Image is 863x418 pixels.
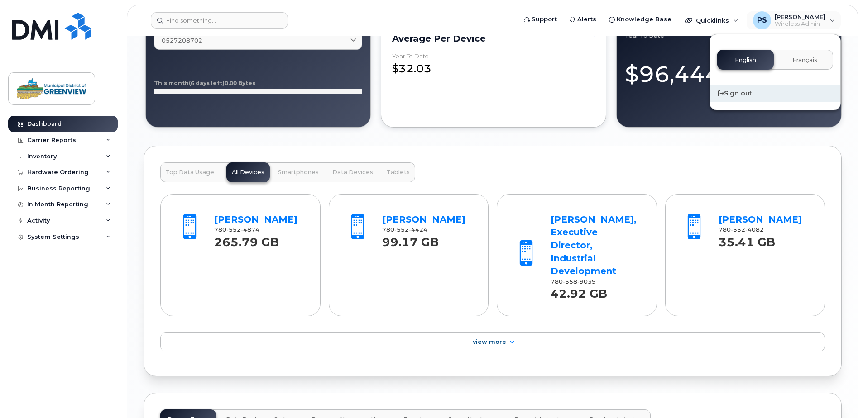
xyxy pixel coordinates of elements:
button: Data Devices [327,162,379,182]
span: 4424 [409,226,427,233]
span: Data Devices [332,169,373,176]
a: [PERSON_NAME] [719,214,802,225]
button: Tablets [381,162,415,182]
div: Quicklinks [679,11,745,29]
span: Tablets [387,169,410,176]
span: 0527208702 [162,36,202,45]
a: 0527208702 [154,31,362,50]
span: View More [473,338,506,345]
input: Find something... [151,12,288,28]
tspan: This month [154,80,189,86]
span: [PERSON_NAME] [775,13,825,20]
span: Alerts [577,15,596,24]
span: 780 [719,226,764,233]
span: PS [757,15,767,26]
span: Français [792,57,817,64]
a: Support [518,10,563,28]
span: Support [532,15,557,24]
button: Smartphones [273,162,324,182]
div: Sign out [710,85,840,102]
span: 780 [551,278,596,285]
a: View More [160,332,825,351]
a: [PERSON_NAME], Executive Director, Industrial Development [551,214,637,276]
div: $32.03 [392,53,595,76]
span: 552 [731,226,745,233]
span: 780 [382,226,427,233]
span: 4082 [745,226,764,233]
strong: 35.41 GB [719,230,775,249]
tspan: (6 days left) [189,80,225,86]
span: Quicklinks [696,17,729,24]
span: 552 [226,226,241,233]
span: 558 [563,278,577,285]
span: Knowledge Base [617,15,671,24]
a: Alerts [563,10,603,28]
div: $96,444.00 [625,50,833,90]
strong: 99.17 GB [382,230,439,249]
span: Smartphones [278,169,319,176]
strong: 265.79 GB [214,230,279,249]
a: [PERSON_NAME] [382,214,465,225]
span: Top Data Usage [166,169,214,176]
tspan: 0.00 Bytes [225,80,255,86]
span: 4874 [241,226,259,233]
div: Peter Stoodley [747,11,841,29]
button: Top Data Usage [160,162,220,182]
span: Wireless Admin [775,20,825,28]
div: Year to Date [392,53,429,60]
span: 780 [214,226,259,233]
div: Average per Device [392,35,595,42]
span: 9039 [577,278,596,285]
strong: 42.92 GB [551,282,607,300]
a: Knowledge Base [603,10,678,28]
span: 552 [394,226,409,233]
a: [PERSON_NAME] [214,214,297,225]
